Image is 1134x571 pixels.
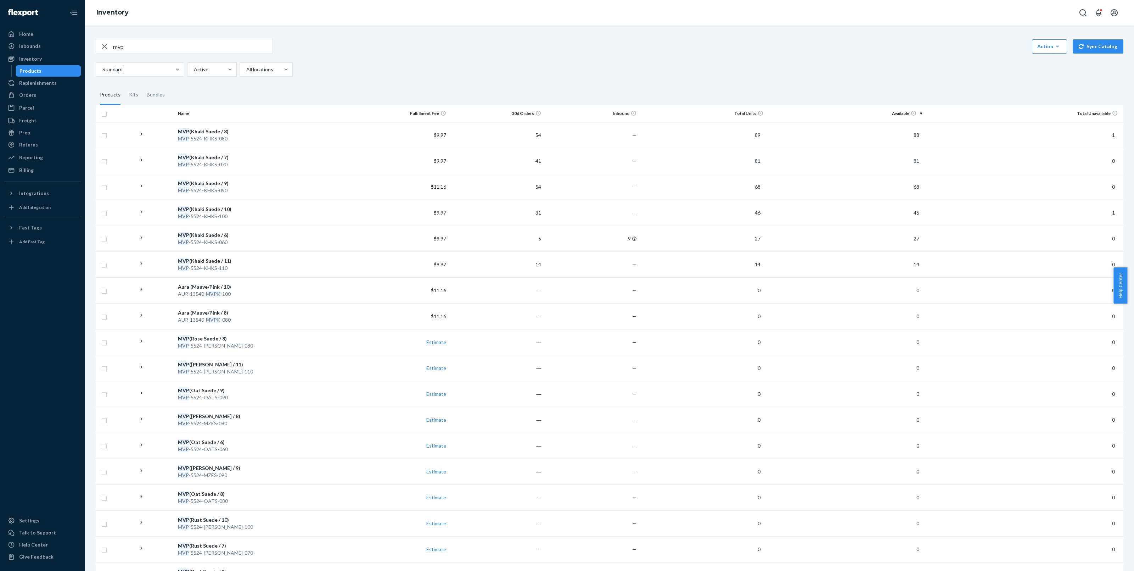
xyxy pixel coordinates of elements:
span: 0 [914,339,922,345]
span: 0 [1109,287,1118,293]
em: MVP [178,517,189,523]
div: -5524-MZES-090 [178,472,351,479]
a: Help Center [4,539,81,550]
button: Action [1032,39,1067,54]
span: 14 [752,261,763,267]
div: -5524-MZES-080 [178,420,351,427]
span: 0 [1109,313,1118,319]
em: MVP [178,394,189,400]
a: Settings [4,515,81,526]
span: 0 [1109,235,1118,242]
span: — [632,313,636,319]
div: (Rust Suede / 10) [178,516,351,523]
td: ― [449,381,544,407]
a: Freight [4,115,81,126]
span: 0 [1109,469,1118,475]
em: MVP [178,206,189,212]
span: 0 [1109,494,1118,500]
div: (Khaki Suede / 6) [178,232,351,239]
div: Bundles [147,85,165,105]
div: ([PERSON_NAME] / 9) [178,465,351,472]
button: Open account menu [1107,6,1121,20]
span: — [632,520,636,526]
span: 0 [755,520,763,526]
div: Home [19,31,33,38]
th: Inbound [544,105,639,122]
a: Estimate [426,391,446,397]
div: Talk to Support [19,529,56,536]
span: — [632,132,636,138]
span: — [632,365,636,371]
span: 89 [752,132,763,138]
span: 0 [914,469,922,475]
td: ― [449,303,544,329]
em: MVP [178,265,189,271]
span: 0 [914,313,922,319]
em: MVP [178,550,189,556]
td: ― [449,433,544,459]
input: Search inventory by name or sku [113,39,273,54]
span: — [632,261,636,267]
div: Prep [19,129,30,136]
span: — [632,494,636,500]
div: (Khaki Suede / 9) [178,180,351,187]
td: 41 [449,148,544,174]
span: 0 [1109,261,1118,267]
th: Total Units [639,105,766,122]
div: -5524-[PERSON_NAME]-080 [178,342,351,349]
div: (Oat Suede / 8) [178,490,351,498]
span: 0 [755,546,763,552]
span: $9.97 [434,158,446,164]
em: MVP [178,343,189,349]
div: -5524-OATS-080 [178,498,351,505]
div: Give Feedback [19,553,54,560]
span: 0 [755,443,763,449]
div: -5524-KHKS-080 [178,135,351,142]
ol: breadcrumbs [91,2,134,23]
a: Inventory [96,9,129,16]
em: MVP [178,154,189,160]
a: Orders [4,89,81,101]
span: $11.16 [431,184,446,190]
div: ([PERSON_NAME] / 8) [178,413,351,420]
div: Help Center [19,541,48,548]
em: MVP [178,232,189,238]
span: — [632,158,636,164]
a: Estimate [426,520,446,526]
a: Estimate [426,546,446,552]
div: -5524-KHKS-090 [178,187,351,194]
em: MVP [178,446,189,452]
em: MVP [178,491,189,497]
span: $9.97 [434,210,446,216]
td: ― [449,536,544,562]
td: 31 [449,200,544,226]
span: 0 [914,520,922,526]
button: Fast Tags [4,222,81,233]
span: 0 [755,339,763,345]
div: Fast Tags [19,224,42,231]
span: 0 [914,391,922,397]
span: — [632,417,636,423]
span: — [632,287,636,293]
div: Products [100,85,120,105]
a: Estimate [426,443,446,449]
span: — [632,443,636,449]
span: 0 [1109,391,1118,397]
span: 68 [752,184,763,190]
span: 0 [914,546,922,552]
span: 0 [755,417,763,423]
em: MVP [178,543,189,549]
em: MVP [178,472,189,478]
a: Estimate [426,417,446,423]
span: $9.97 [434,132,446,138]
div: -5524-OATS-060 [178,446,351,453]
div: Aura (Mauve/Pink / 8) [178,309,351,316]
div: Add Integration [19,204,51,210]
em: MVPK [206,317,220,323]
button: Help Center [1113,267,1127,304]
th: Available [766,105,925,122]
span: 0 [1109,520,1118,526]
div: Orders [19,92,36,99]
th: Total Unavailable [925,105,1123,122]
